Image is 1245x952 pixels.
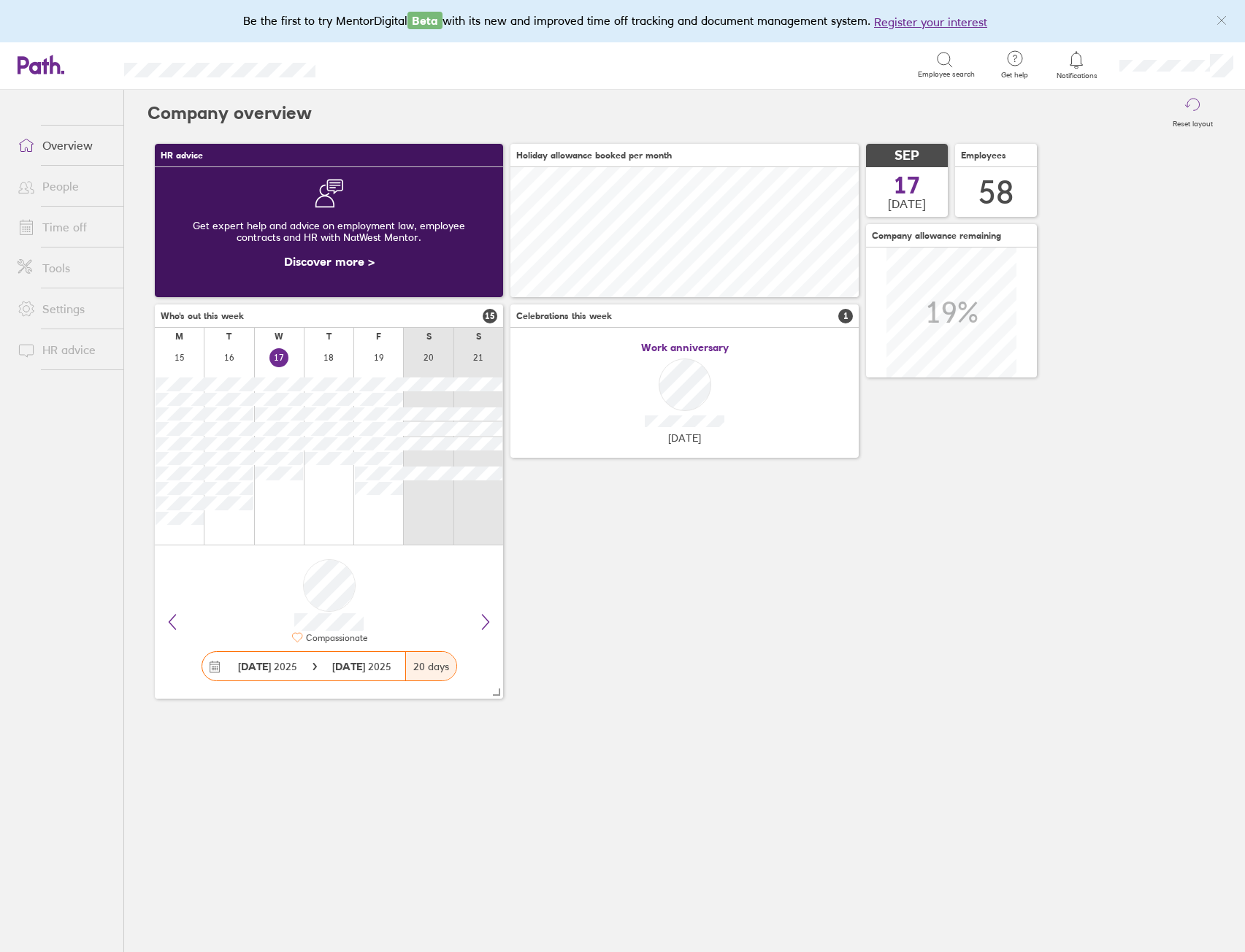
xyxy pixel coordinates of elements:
[332,661,391,672] span: 2025
[1164,90,1222,137] button: Reset layout
[355,58,392,71] div: Search
[6,131,123,160] a: Overview
[668,432,701,444] span: [DATE]
[894,174,920,197] span: 17
[483,309,497,323] span: 15
[838,309,853,323] span: 1
[1053,72,1100,80] span: Notifications
[6,172,123,201] a: People
[243,12,1002,31] div: Be the first to try MentorDigital with its new and improved time off tracking and document manage...
[961,150,1006,161] span: Employees
[516,311,612,321] span: Celebrations this week
[1053,50,1100,80] a: Notifications
[874,13,987,31] button: Register your interest
[872,231,1001,241] span: Company allowance remaining
[175,331,183,342] div: M
[407,12,443,29] span: Beta
[275,331,283,342] div: W
[326,331,332,342] div: T
[332,660,368,673] strong: [DATE]
[6,335,123,364] a: HR advice
[426,331,432,342] div: S
[991,71,1038,80] span: Get help
[978,174,1014,211] div: 58
[303,633,367,643] div: Compassionate
[238,661,297,672] span: 2025
[888,197,926,210] span: [DATE]
[166,208,491,255] div: Get expert help and advice on employment law, employee contracts and HR with NatWest Mentor.
[516,150,672,161] span: Holiday allowance booked per month
[161,311,244,321] span: Who's out this week
[6,253,123,283] a: Tools
[641,342,729,353] span: Work anniversary
[161,150,203,161] span: HR advice
[6,212,123,242] a: Time off
[476,331,481,342] div: S
[405,652,456,680] div: 20 days
[226,331,231,342] div: T
[895,148,919,164] span: SEP
[918,70,975,79] span: Employee search
[284,254,375,269] a: Discover more >
[1164,115,1222,128] label: Reset layout
[238,660,271,673] strong: [DATE]
[6,294,123,323] a: Settings
[148,90,312,137] h2: Company overview
[376,331,381,342] div: F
